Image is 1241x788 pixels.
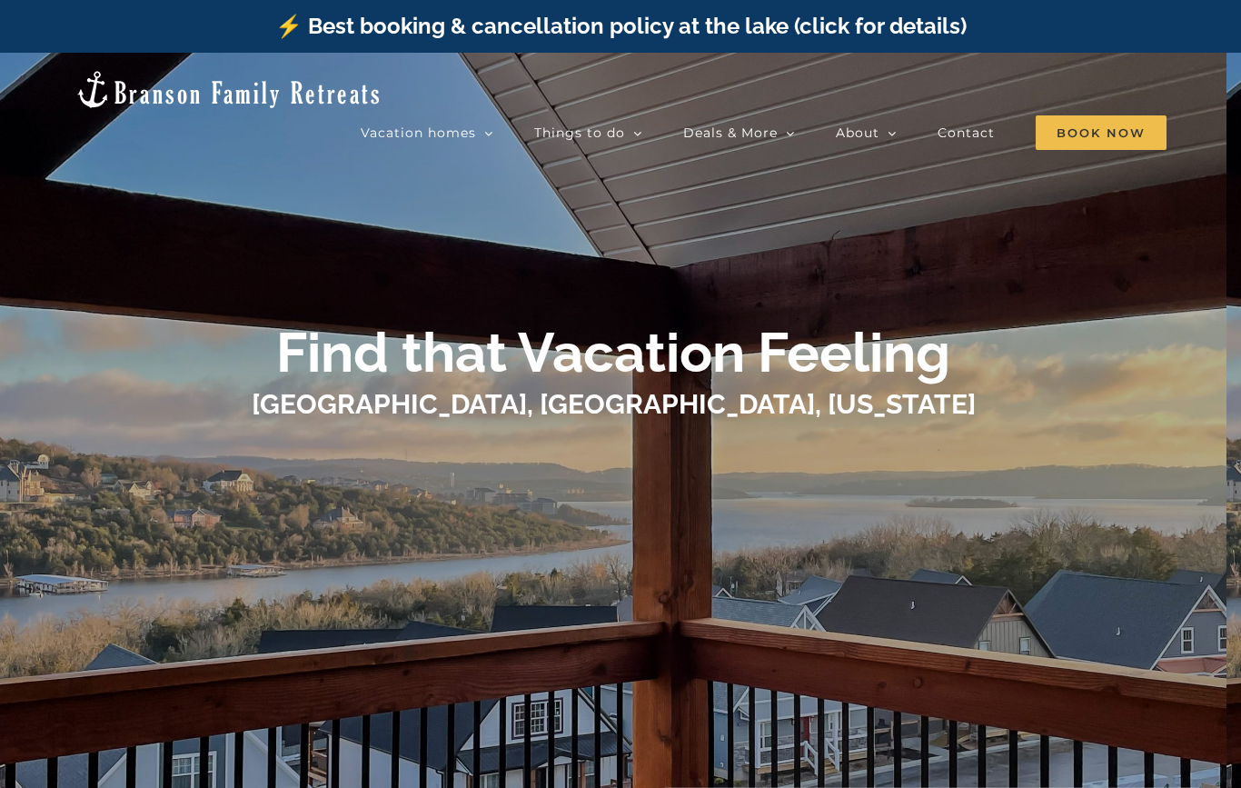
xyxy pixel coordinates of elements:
a: Things to do [534,115,642,151]
img: Branson Family Retreats Logo [74,69,382,110]
span: Book Now [1036,115,1167,150]
h1: [GEOGRAPHIC_DATA], [GEOGRAPHIC_DATA], [US_STATE] [252,385,976,424]
span: Contact [938,126,995,139]
iframe: Branson Family Retreats - Opens on Book page - Availability/Property Search Widget [477,436,750,573]
span: Deals & More [683,126,778,139]
a: About [836,115,897,151]
span: Vacation homes [361,126,476,139]
a: Contact [938,115,995,151]
a: Vacation homes [361,115,493,151]
nav: Main Menu [361,115,1167,151]
span: Things to do [534,126,625,139]
span: About [836,126,879,139]
a: ⚡️ Best booking & cancellation policy at the lake (click for details) [275,13,967,39]
b: Find that Vacation Feeling [276,321,950,384]
a: Deals & More [683,115,795,151]
a: Book Now [1036,115,1167,151]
